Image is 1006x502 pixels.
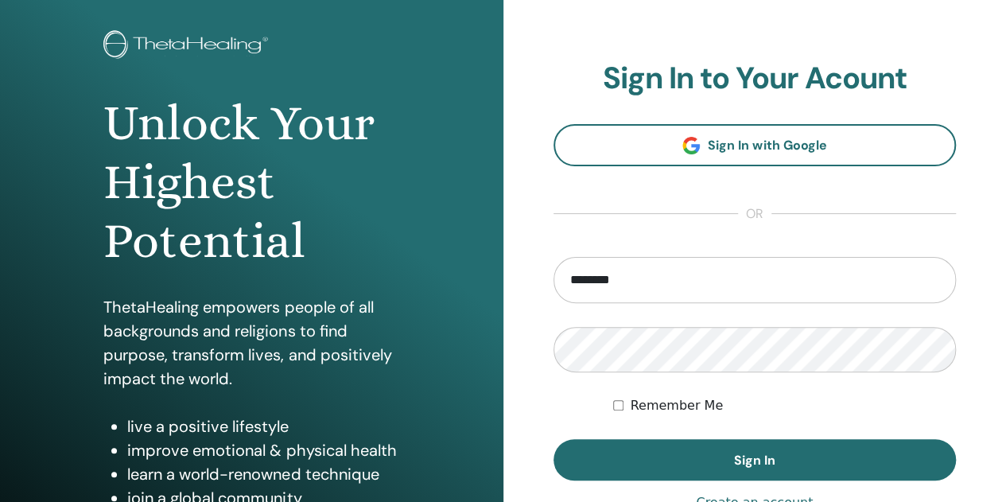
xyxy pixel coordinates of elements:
span: Sign In [734,452,775,469]
a: Sign In with Google [553,124,957,166]
li: improve emotional & physical health [127,438,399,462]
li: live a positive lifestyle [127,414,399,438]
span: Sign In with Google [708,137,826,154]
div: Keep me authenticated indefinitely or until I manually logout [613,396,956,415]
h2: Sign In to Your Acount [553,60,957,97]
li: learn a world-renowned technique [127,462,399,486]
h1: Unlock Your Highest Potential [103,94,399,271]
button: Sign In [553,439,957,481]
label: Remember Me [630,396,723,415]
span: or [738,204,771,224]
p: ThetaHealing empowers people of all backgrounds and religions to find purpose, transform lives, a... [103,295,399,391]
